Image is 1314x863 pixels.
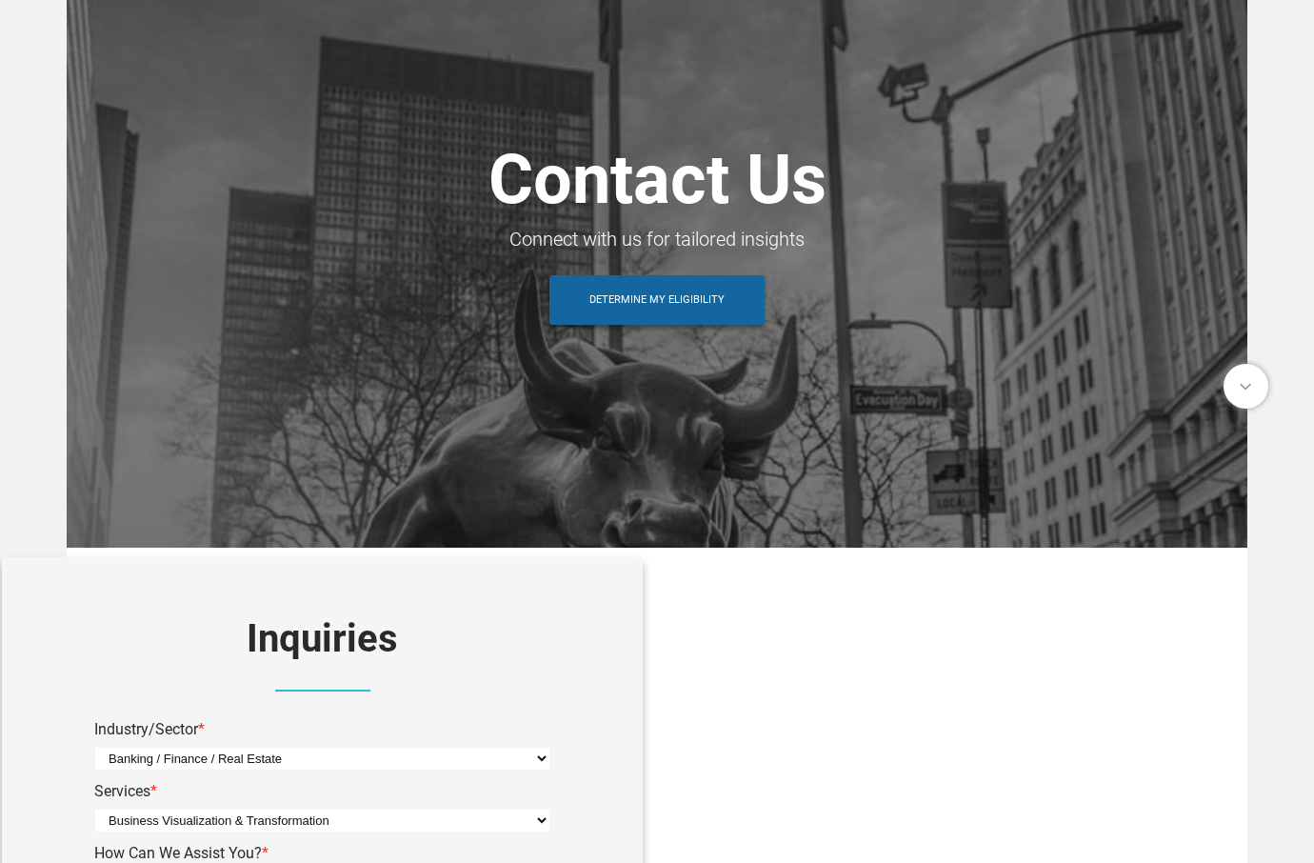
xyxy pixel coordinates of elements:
[162,222,1152,256] div: ​Connect with us for tailored insights
[488,139,826,220] span: Contact Us​​​​
[94,720,205,738] label: Industry/Sector
[94,782,157,800] label: Services
[247,616,398,661] font: Inquiries
[94,844,269,862] label: How Can We Assist You?
[549,275,765,325] a: Determine My Eligibility
[589,275,725,325] span: Determine My Eligibility
[275,690,370,692] img: Picture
